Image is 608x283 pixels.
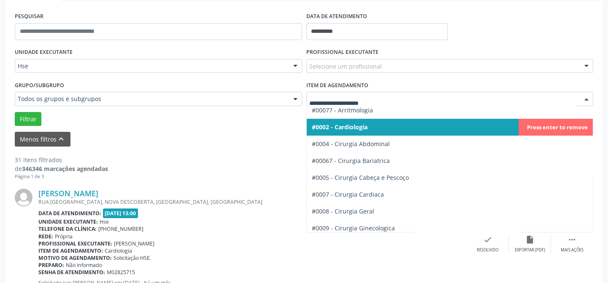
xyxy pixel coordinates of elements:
[15,155,108,164] div: 31 itens filtrados
[312,140,390,148] span: #0004 - Cirurgia Abdominal
[306,79,368,92] label: Item de agendamento
[309,62,382,71] span: Selecione um profissional
[306,10,367,23] label: DATA DE ATENDIMENTO
[22,165,108,173] strong: 346346 marcações agendadas
[18,62,285,70] span: Hse
[38,218,98,225] b: Unidade executante:
[312,174,409,182] span: #0005 - Cirurgia Cabeça e Pescoço
[98,225,143,232] span: [PHONE_NUMBER]
[515,247,545,253] div: Exportar (PDF)
[15,10,43,23] label: PESQUISAR
[561,247,584,253] div: Mais ações
[312,190,384,198] span: #0007 - Cirurgia Cardiaca
[57,134,66,144] i: keyboard_arrow_up
[567,235,577,244] i: 
[15,132,70,147] button: Menos filtroskeyboard_arrow_up
[312,157,390,165] span: #00067 - Cirurgia Bariatrica
[15,112,41,126] button: Filtrar
[66,262,102,269] span: Não informado
[114,240,154,247] span: [PERSON_NAME]
[15,79,64,92] label: Grupo/Subgrupo
[306,46,378,59] label: PROFISSIONAL EXECUTANTE
[38,189,98,198] a: [PERSON_NAME]
[15,173,108,180] div: Página 1 de 3
[483,235,492,244] i: check
[38,225,97,232] b: Telefone da clínica:
[113,254,151,262] span: Solicitação HSE.
[312,224,395,232] span: #0009 - Cirurgia Ginecologica
[18,95,285,103] span: Todos os grupos e subgrupos
[105,247,132,254] span: Cardiologia
[38,254,112,262] b: Motivo de agendamento:
[38,198,467,206] div: RUA [GEOGRAPHIC_DATA], NOVA DESCOBERTA, [GEOGRAPHIC_DATA], [GEOGRAPHIC_DATA]
[38,247,103,254] b: Item de agendamento:
[38,269,105,276] b: Senha de atendimento:
[312,123,368,131] span: #0002 - Cardiologia
[525,235,535,244] i: insert_drive_file
[103,208,138,218] span: [DATE] 13:00
[38,233,53,240] b: Rede:
[312,106,373,114] span: #00077 - Arritmologia
[38,262,64,269] b: Preparo:
[477,247,498,253] div: Resolvido
[312,207,374,215] span: #0008 - Cirurgia Geral
[38,210,101,217] b: Data de atendimento:
[15,164,108,173] div: de
[107,269,135,276] span: M02825715
[55,233,73,240] span: Própria
[38,240,112,247] b: Profissional executante:
[15,46,73,59] label: UNIDADE EXECUTANTE
[15,189,32,206] img: img
[100,218,109,225] span: Hse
